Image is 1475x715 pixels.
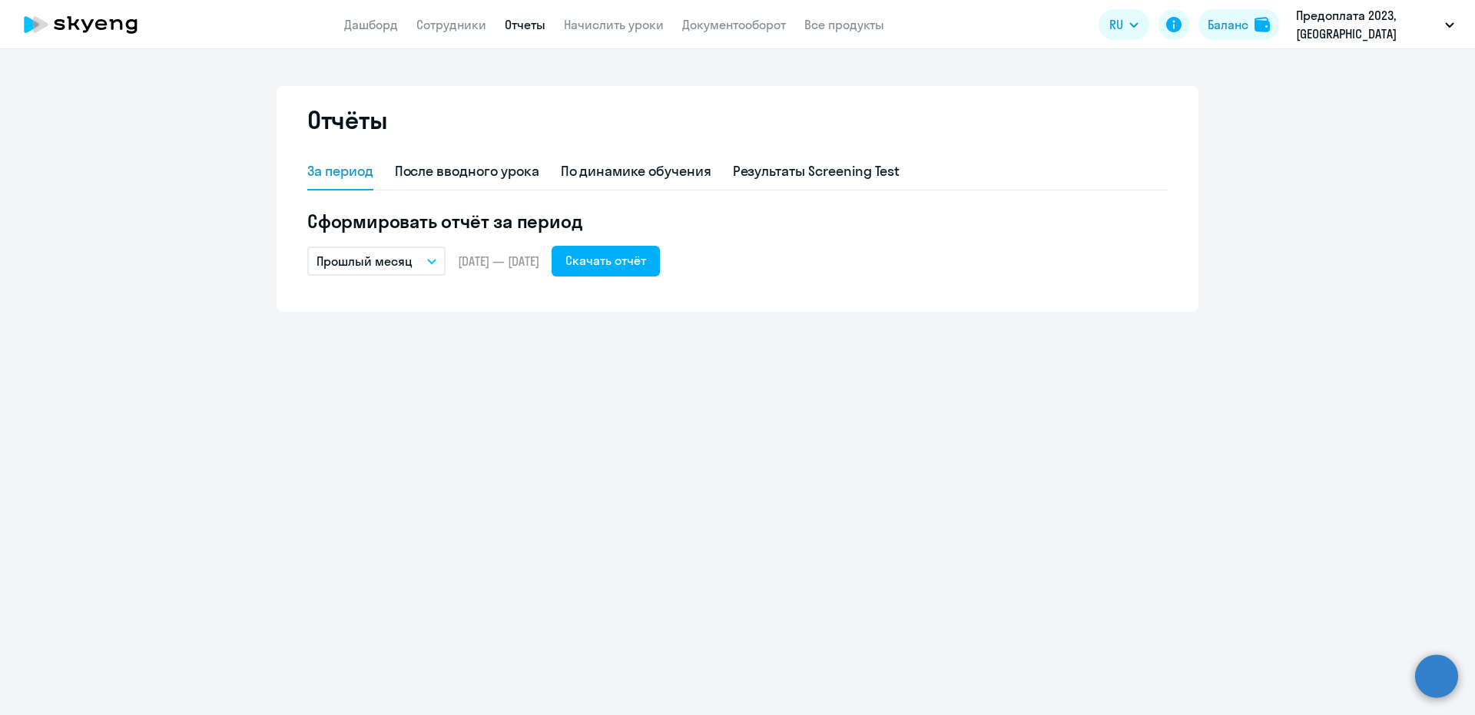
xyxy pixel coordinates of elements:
[1099,9,1149,40] button: RU
[344,17,398,32] a: Дашборд
[307,247,446,276] button: Прошлый месяц
[552,246,660,276] button: Скачать отчёт
[682,17,786,32] a: Документооборот
[416,17,486,32] a: Сотрудники
[307,209,1168,233] h5: Сформировать отчёт за период
[733,161,900,181] div: Результаты Screening Test
[307,161,373,181] div: За период
[804,17,884,32] a: Все продукты
[395,161,539,181] div: После вводного урока
[307,104,387,135] h2: Отчёты
[565,251,646,270] div: Скачать отчёт
[561,161,711,181] div: По динамике обучения
[1288,6,1462,43] button: Предоплата 2023, [GEOGRAPHIC_DATA]
[458,253,539,270] span: [DATE] — [DATE]
[1198,9,1279,40] button: Балансbalance
[1208,15,1248,34] div: Баланс
[1109,15,1123,34] span: RU
[505,17,545,32] a: Отчеты
[564,17,664,32] a: Начислить уроки
[317,252,413,270] p: Прошлый месяц
[1255,17,1270,32] img: balance
[1296,6,1439,43] p: Предоплата 2023, [GEOGRAPHIC_DATA]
